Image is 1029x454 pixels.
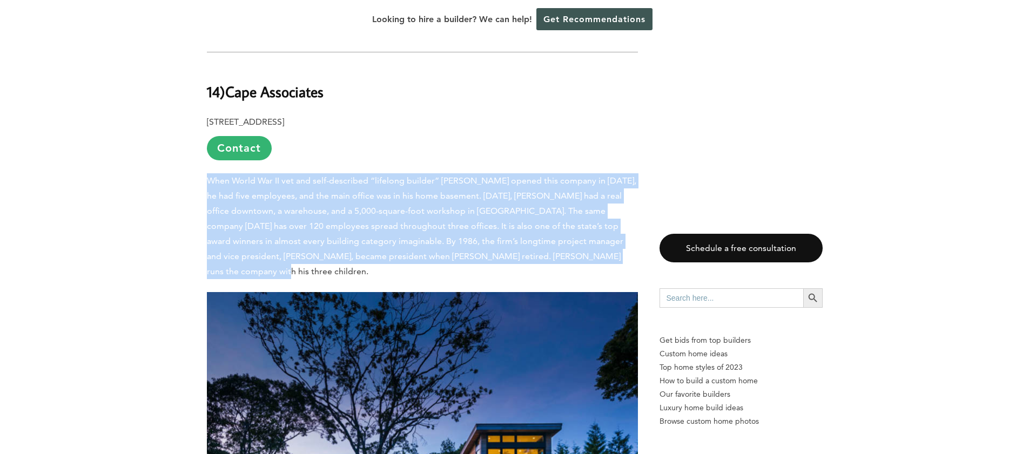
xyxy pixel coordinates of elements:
b: Cape Associates [225,82,324,101]
input: Search here... [660,288,803,308]
a: Our favorite builders [660,388,823,401]
iframe: Drift Widget Chat Controller [822,376,1016,441]
a: Custom home ideas [660,347,823,361]
p: Get bids from top builders [660,334,823,347]
b: 14) [207,82,225,101]
a: Top home styles of 2023 [660,361,823,374]
a: How to build a custom home [660,374,823,388]
p: [STREET_ADDRESS] [207,114,638,160]
a: Browse custom home photos [660,415,823,428]
svg: Search [807,292,819,304]
a: Contact [207,136,272,160]
a: Schedule a free consultation [660,234,823,262]
a: Get Recommendations [536,8,653,30]
span: When World War II vet and self-described “lifelong builder” [PERSON_NAME] opened this company in ... [207,175,636,276]
a: Luxury home build ideas [660,401,823,415]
